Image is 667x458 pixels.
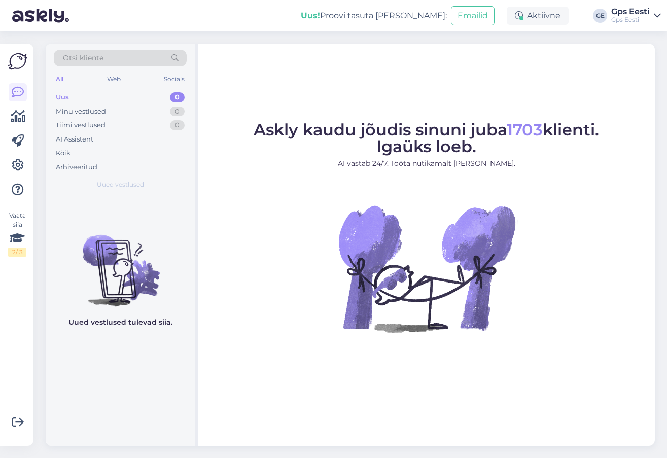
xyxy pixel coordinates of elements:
p: AI vastab 24/7. Tööta nutikamalt [PERSON_NAME]. [254,158,599,169]
span: Askly kaudu jõudis sinuni juba klienti. Igaüks loeb. [254,120,599,156]
div: 2 / 3 [8,248,26,257]
div: GE [593,9,607,23]
div: Minu vestlused [56,107,106,117]
img: Askly Logo [8,52,27,71]
div: Gps Eesti [611,8,650,16]
span: 1703 [507,120,543,139]
div: 0 [170,107,185,117]
div: 0 [170,120,185,130]
div: Socials [162,73,187,86]
div: Gps Eesti [611,16,650,24]
div: AI Assistent [56,134,93,145]
span: Uued vestlused [97,180,144,189]
span: Otsi kliente [63,53,103,63]
div: 0 [170,92,185,102]
div: All [54,73,65,86]
button: Emailid [451,6,495,25]
div: Uus [56,92,69,102]
div: Proovi tasuta [PERSON_NAME]: [301,10,447,22]
b: Uus! [301,11,320,20]
img: No chats [46,217,195,308]
div: Arhiveeritud [56,162,97,172]
div: Tiimi vestlused [56,120,106,130]
a: Gps EestiGps Eesti [611,8,661,24]
div: Vaata siia [8,211,26,257]
div: Web [105,73,123,86]
img: No Chat active [335,177,518,360]
div: Kõik [56,148,71,158]
p: Uued vestlused tulevad siia. [68,317,172,328]
div: Aktiivne [507,7,569,25]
